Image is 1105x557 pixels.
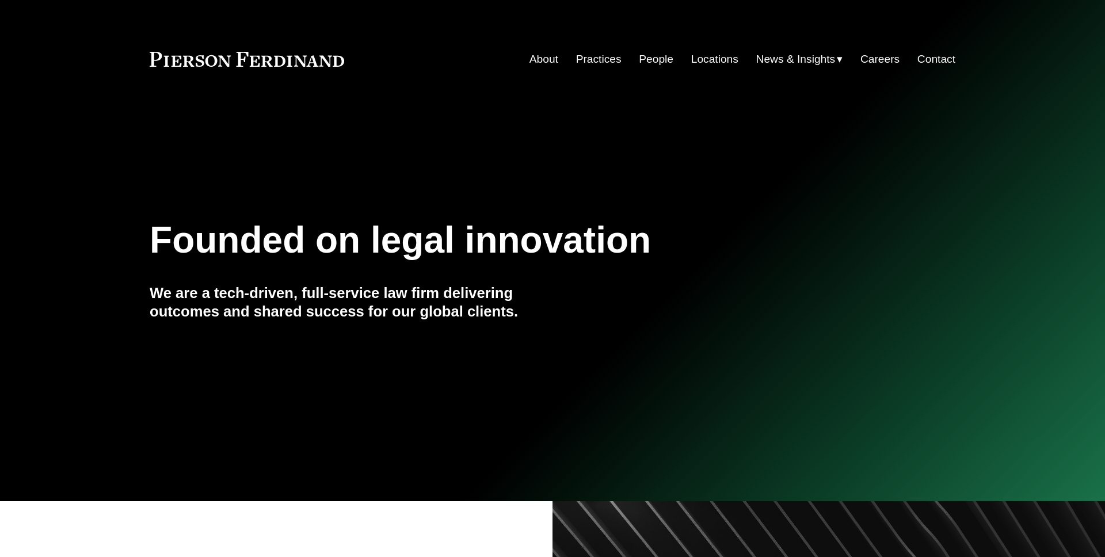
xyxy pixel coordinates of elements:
a: Locations [691,48,738,70]
a: People [639,48,673,70]
a: folder dropdown [756,48,843,70]
a: Contact [917,48,955,70]
a: About [529,48,558,70]
h4: We are a tech-driven, full-service law firm delivering outcomes and shared success for our global... [150,284,552,321]
a: Careers [860,48,900,70]
a: Practices [576,48,622,70]
h1: Founded on legal innovation [150,219,821,261]
span: News & Insights [756,49,836,70]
